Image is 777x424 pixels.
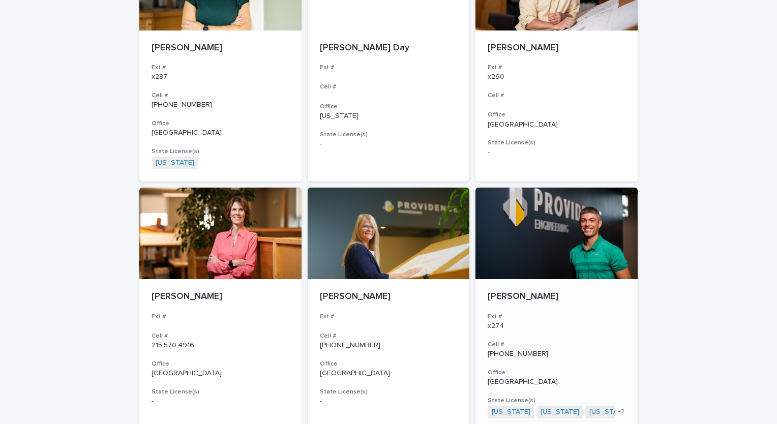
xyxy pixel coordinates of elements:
[488,341,625,349] h3: Cell #
[488,43,625,54] p: [PERSON_NAME]
[320,388,458,396] h3: State License(s)
[320,43,458,54] p: [PERSON_NAME] Day
[488,397,625,405] h3: State License(s)
[152,119,289,128] h3: Office
[152,369,289,378] p: [GEOGRAPHIC_DATA]
[152,147,289,156] h3: State License(s)
[152,92,289,100] h3: Cell #
[488,111,625,119] h3: Office
[156,159,194,167] a: [US_STATE]
[488,291,625,302] p: [PERSON_NAME]
[488,350,548,357] a: [PHONE_NUMBER]
[488,73,504,80] a: x260
[320,64,458,72] h3: Ext #
[488,369,625,377] h3: Office
[152,332,289,340] h3: Cell #
[320,360,458,368] h3: Office
[488,120,625,129] p: [GEOGRAPHIC_DATA]
[488,313,625,321] h3: Ext #
[152,360,289,368] h3: Office
[320,131,458,139] h3: State License(s)
[152,101,212,108] a: [PHONE_NUMBER]
[152,388,289,396] h3: State License(s)
[152,313,289,321] h3: Ext #
[492,408,530,416] a: [US_STATE]
[488,92,625,100] h3: Cell #
[152,129,289,137] p: [GEOGRAPHIC_DATA]
[320,112,458,120] p: [US_STATE]
[320,313,458,321] h3: Ext #
[320,291,458,302] p: [PERSON_NAME]
[152,291,289,302] p: [PERSON_NAME]
[152,64,289,72] h3: Ext #
[320,83,458,91] h3: Cell #
[488,322,504,329] a: x274
[320,140,458,148] p: -
[152,43,289,54] p: [PERSON_NAME]
[488,139,625,147] h3: State License(s)
[320,369,458,378] p: [GEOGRAPHIC_DATA]
[320,103,458,111] h3: Office
[320,342,380,349] a: [PHONE_NUMBER]
[152,73,167,80] a: x287
[152,397,289,406] p: -
[617,409,624,415] span: + 2
[541,408,579,416] a: [US_STATE]
[488,148,625,157] p: -
[320,332,458,340] h3: Cell #
[488,378,625,386] p: [GEOGRAPHIC_DATA]
[589,408,628,416] a: [US_STATE]
[152,342,194,349] a: 215.570.4916
[320,397,458,406] p: -
[488,64,625,72] h3: Ext #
